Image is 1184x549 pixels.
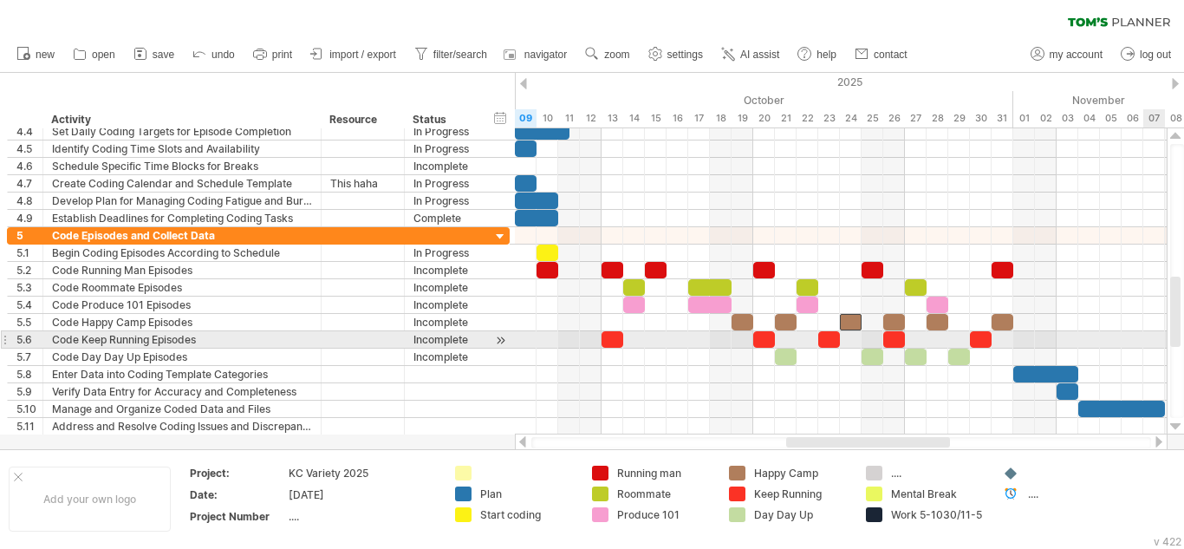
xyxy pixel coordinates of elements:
span: zoom [604,49,629,61]
div: Produce 101 [617,507,712,522]
div: Tuesday, 4 November 2025 [1078,109,1100,127]
div: Wednesday, 22 October 2025 [797,109,818,127]
div: Establish Deadlines for Completing Coding Tasks [52,210,312,226]
a: navigator [501,43,572,66]
div: 5.3 [16,279,42,296]
a: contact [850,43,913,66]
div: Code Running Man Episodes [52,262,312,278]
div: Start coding [480,507,575,522]
div: KC Variety 2025 [289,466,434,480]
a: open [68,43,120,66]
div: Friday, 17 October 2025 [688,109,710,127]
div: This haha [330,175,395,192]
a: new [12,43,60,66]
div: Incomplete [413,314,473,330]
div: Running man [617,466,712,480]
span: log out [1140,49,1171,61]
span: print [272,49,292,61]
div: Enter Data into Coding Template Categories [52,366,312,382]
div: 5.1 [16,245,42,261]
div: Sunday, 12 October 2025 [580,109,602,127]
div: Incomplete [413,297,473,313]
div: October 2025 [342,91,1013,109]
div: In Progress [413,245,473,261]
a: import / export [306,43,401,66]
div: Code Happy Camp Episodes [52,314,312,330]
div: Thursday, 16 October 2025 [667,109,688,127]
div: In Progress [413,141,473,157]
div: Sunday, 2 November 2025 [1035,109,1057,127]
div: Incomplete [413,331,473,348]
div: 5 [16,227,42,244]
a: undo [188,43,240,66]
span: save [153,49,174,61]
div: Status [413,111,472,128]
span: filter/search [433,49,487,61]
div: Code Keep Running Episodes [52,331,312,348]
a: help [793,43,842,66]
div: Wednesday, 29 October 2025 [948,109,970,127]
div: 4.4 [16,123,42,140]
div: 5.2 [16,262,42,278]
a: print [249,43,297,66]
span: settings [667,49,703,61]
div: 4.9 [16,210,42,226]
div: Keep Running [754,487,849,501]
div: Monday, 13 October 2025 [602,109,623,127]
div: Happy Camp [754,466,849,480]
div: Develop Plan for Managing Coding Fatigue and Burnout [52,193,312,209]
div: Tuesday, 28 October 2025 [927,109,948,127]
div: Mental Break [891,487,986,501]
div: 5.10 [16,401,42,417]
div: Schedule Specific Time Blocks for Breaks [52,158,312,174]
div: Set Daily Coding Targets for Episode Completion [52,123,312,140]
div: Incomplete [413,158,473,174]
div: Saturday, 1 November 2025 [1013,109,1035,127]
div: Begin Coding Episodes According to Schedule [52,245,312,261]
div: Manage and Organize Coded Data and Files [52,401,312,417]
div: Code Episodes and Collect Data [52,227,312,244]
div: Add your own logo [9,467,171,532]
div: 5.5 [16,314,42,330]
div: Wednesday, 15 October 2025 [645,109,667,127]
div: 5.7 [16,349,42,365]
div: Thursday, 30 October 2025 [970,109,992,127]
div: Saturday, 18 October 2025 [710,109,732,127]
div: Monday, 20 October 2025 [753,109,775,127]
div: Friday, 10 October 2025 [537,109,558,127]
div: Plan [480,487,575,501]
span: undo [211,49,235,61]
div: Verify Data Entry for Accuracy and Completeness [52,383,312,400]
div: Project Number [190,509,285,524]
span: open [92,49,115,61]
span: navigator [524,49,567,61]
div: Sunday, 19 October 2025 [732,109,753,127]
div: Thursday, 9 October 2025 [515,109,537,127]
div: Tuesday, 14 October 2025 [623,109,645,127]
div: Date: [190,487,285,502]
div: .... [1028,487,1122,501]
div: Incomplete [413,262,473,278]
div: Resource [329,111,394,128]
span: contact [874,49,908,61]
div: Saturday, 11 October 2025 [558,109,580,127]
div: 5.11 [16,418,42,435]
a: AI assist [717,43,784,66]
div: .... [289,509,434,524]
div: 5.4 [16,297,42,313]
div: Monday, 3 November 2025 [1057,109,1078,127]
div: Address and Resolve Coding Issues and Discrepancies [52,418,312,435]
div: Code Produce 101 Episodes [52,297,312,313]
div: Activity [51,111,311,128]
a: my account [1026,43,1108,66]
div: Friday, 31 October 2025 [992,109,1013,127]
div: Project: [190,466,285,480]
span: help [816,49,836,61]
div: scroll to activity [492,331,509,350]
div: v 422 [1154,535,1181,548]
div: Monday, 27 October 2025 [905,109,927,127]
div: 4.6 [16,158,42,174]
div: In Progress [413,175,473,192]
a: settings [644,43,708,66]
span: AI assist [740,49,779,61]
